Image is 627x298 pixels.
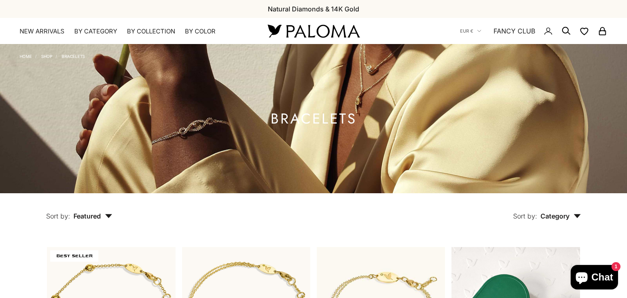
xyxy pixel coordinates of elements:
button: EUR € [460,27,481,35]
summary: By Color [185,27,216,35]
a: Home [20,54,32,59]
inbox-online-store-chat: Shopify online store chat [568,265,620,291]
nav: Secondary navigation [460,18,607,44]
a: Bracelets [62,54,85,59]
a: Shop [41,54,52,59]
button: Sort by: Featured [27,193,131,227]
span: Sort by: [513,212,537,220]
a: NEW ARRIVALS [20,27,64,35]
h1: Bracelets [271,114,357,124]
p: Natural Diamonds & 14K Gold [268,4,359,14]
nav: Primary navigation [20,27,248,35]
button: Sort by: Category [494,193,600,227]
span: BEST SELLER [50,250,98,262]
span: EUR € [460,27,473,35]
a: FANCY CLUB [494,26,535,36]
span: Sort by: [46,212,70,220]
summary: By Collection [127,27,175,35]
summary: By Category [74,27,117,35]
nav: Breadcrumb [20,52,85,59]
span: Category [540,212,581,220]
span: Featured [73,212,112,220]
